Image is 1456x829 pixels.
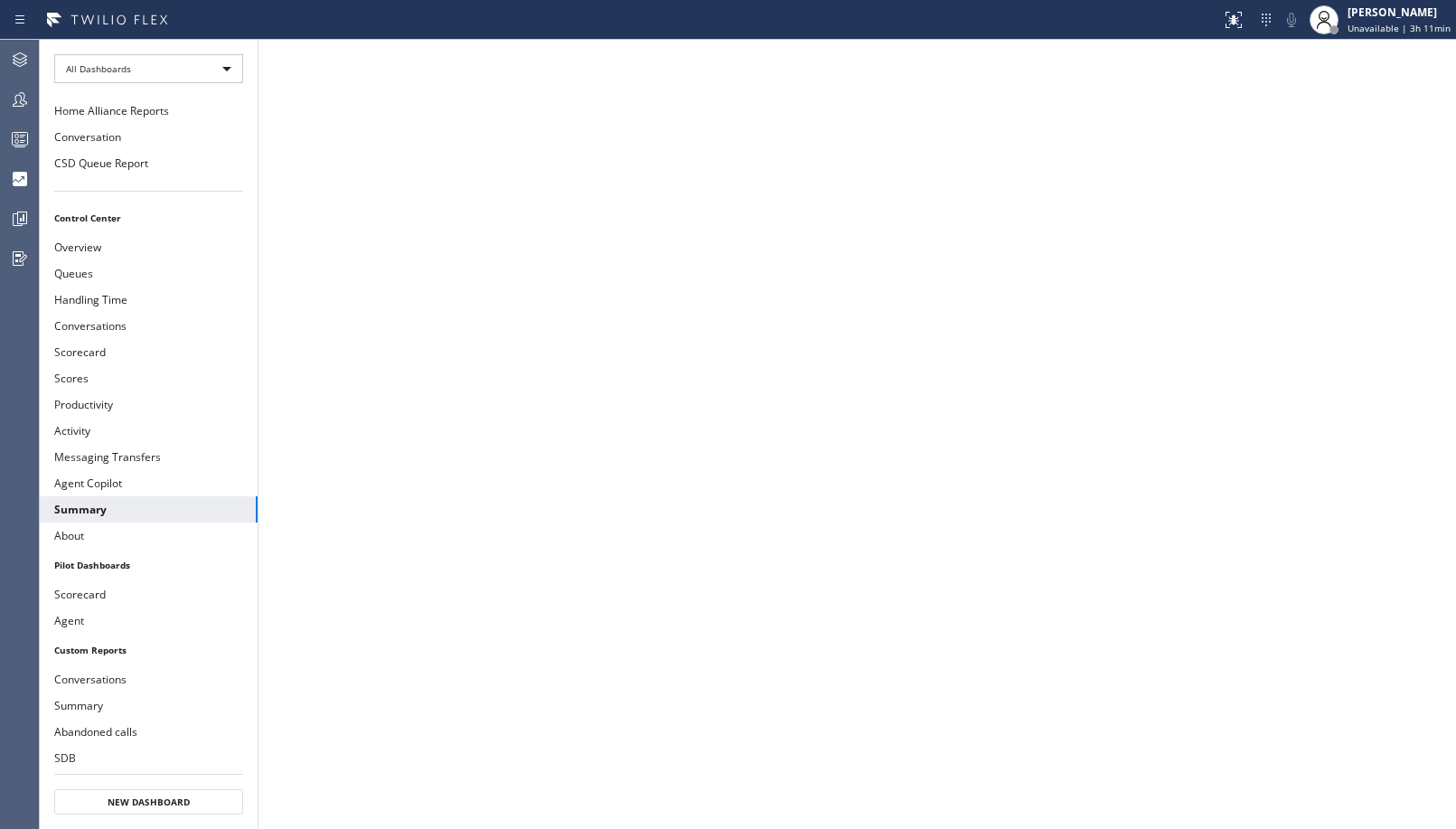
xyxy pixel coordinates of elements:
button: Scores [40,365,258,391]
button: Agent Copilot [40,470,258,496]
button: Outbound calls [40,771,258,797]
button: Messaging Transfers [40,444,258,470]
button: Activity [40,418,258,444]
button: Overview [40,234,258,260]
li: Custom Reports [40,638,258,662]
button: Scorecard [40,581,258,608]
button: Abandoned calls [40,719,258,745]
button: Agent [40,608,258,634]
span: Unavailable | 3h 11min [1348,22,1451,34]
li: Pilot Dashboards [40,553,258,577]
button: Productivity [40,391,258,418]
button: Conversations [40,313,258,339]
button: Summary [40,496,258,523]
button: Handling Time [40,287,258,313]
button: Conversation [40,124,258,150]
div: All Dashboards [54,54,243,83]
button: SDB [40,745,258,771]
button: Home Alliance Reports [40,98,258,124]
button: Conversations [40,666,258,692]
li: Control Center [40,206,258,230]
iframe: dashboard_9f6bb337dffe [258,40,1456,829]
div: [PERSON_NAME] [1348,5,1451,20]
button: Scorecard [40,339,258,365]
button: CSD Queue Report [40,150,258,176]
button: Queues [40,260,258,287]
button: Mute [1279,7,1304,33]
button: About [40,523,258,549]
button: Summary [40,692,258,719]
button: New Dashboard [54,789,243,815]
